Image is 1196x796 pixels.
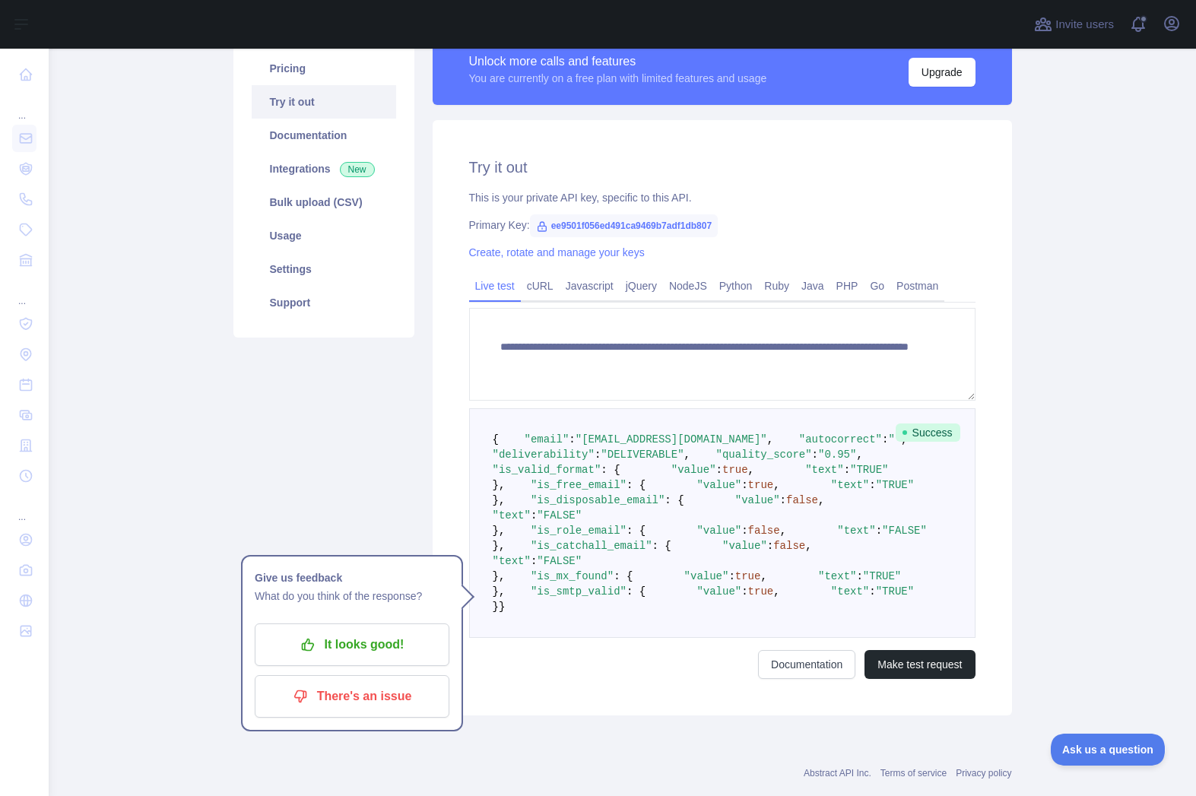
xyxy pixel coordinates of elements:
[266,632,438,658] p: It looks good!
[735,494,780,506] span: "value"
[799,433,882,446] span: "autocorrect"
[493,570,506,582] span: },
[882,525,927,537] span: "FALSE"
[493,555,531,567] span: "text"
[537,555,582,567] span: "FALSE"
[818,449,856,461] span: "0.95"
[748,585,774,598] span: true
[741,525,747,537] span: :
[252,119,396,152] a: Documentation
[786,494,818,506] span: false
[255,623,449,666] button: It looks good!
[837,525,875,537] span: "text"
[620,274,663,298] a: jQuery
[767,540,773,552] span: :
[818,570,856,582] span: "text"
[896,423,960,442] span: Success
[869,479,875,491] span: :
[748,525,780,537] span: false
[601,449,684,461] span: "DELIVERABLE"
[863,570,901,582] span: "TRUE"
[748,464,754,476] span: ,
[856,449,862,461] span: ,
[767,433,773,446] span: ,
[614,570,633,582] span: : {
[696,525,741,537] span: "value"
[831,585,869,598] span: "text"
[531,585,627,598] span: "is_smtp_valid"
[252,52,396,85] a: Pricing
[876,479,914,491] span: "TRUE"
[909,58,976,87] button: Upgrade
[876,525,882,537] span: :
[760,570,766,582] span: ,
[805,540,811,552] span: ,
[741,479,747,491] span: :
[780,525,786,537] span: ,
[804,768,871,779] a: Abstract API Inc.
[252,152,396,186] a: Integrations New
[728,570,734,582] span: :
[735,570,761,582] span: true
[521,274,560,298] a: cURL
[525,433,569,446] span: "email"
[252,286,396,319] a: Support
[576,433,767,446] span: "[EMAIL_ADDRESS][DOMAIN_NAME]"
[569,433,575,446] span: :
[773,540,805,552] span: false
[780,494,786,506] span: :
[795,274,830,298] a: Java
[716,464,722,476] span: :
[869,585,875,598] span: :
[530,214,719,237] span: ee9501f056ed491ca9469b7adf1db807
[748,479,774,491] span: true
[493,585,506,598] span: },
[537,509,582,522] span: "FALSE"
[493,509,531,522] span: "text"
[252,219,396,252] a: Usage
[266,683,438,709] p: There's an issue
[856,570,862,582] span: :
[469,71,767,86] div: You are currently on a free plan with limited features and usage
[531,540,652,552] span: "is_catchall_email"
[531,525,627,537] span: "is_role_email"
[493,540,506,552] span: },
[880,768,947,779] a: Terms of service
[805,464,843,476] span: "text"
[830,274,864,298] a: PHP
[12,277,36,307] div: ...
[493,479,506,491] span: },
[531,509,537,522] span: :
[531,479,627,491] span: "is_free_email"
[844,464,850,476] span: :
[627,479,646,491] span: : {
[469,157,976,178] h2: Try it out
[722,464,748,476] span: true
[12,91,36,122] div: ...
[773,479,779,491] span: ,
[663,274,713,298] a: NodeJS
[812,449,818,461] span: :
[560,274,620,298] a: Javascript
[12,493,36,523] div: ...
[627,525,646,537] span: : {
[493,525,506,537] span: },
[773,585,779,598] span: ,
[252,252,396,286] a: Settings
[713,274,759,298] a: Python
[850,464,888,476] span: "TRUE"
[716,449,812,461] span: "quality_score"
[499,601,505,613] span: }
[864,650,975,679] button: Make test request
[531,570,614,582] span: "is_mx_found"
[831,479,869,491] span: "text"
[665,494,684,506] span: : {
[956,768,1011,779] a: Privacy policy
[469,217,976,233] div: Primary Key:
[696,479,741,491] span: "value"
[493,464,601,476] span: "is_valid_format"
[1055,16,1114,33] span: Invite users
[864,274,890,298] a: Go
[758,274,795,298] a: Ruby
[252,186,396,219] a: Bulk upload (CSV)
